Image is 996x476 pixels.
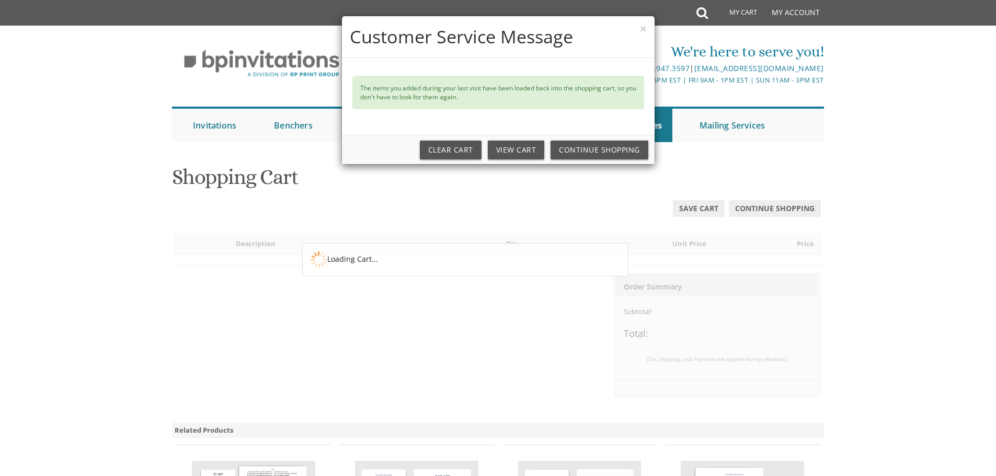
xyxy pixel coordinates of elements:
[420,141,482,159] a: Clear Cart
[352,76,644,109] div: The items you added during your last visit have been loaded back into the shopping cart, so you d...
[931,411,996,460] iframe: chat widget
[350,24,647,50] h4: Customer Service Message
[640,23,646,34] button: ×
[488,141,545,159] a: View Cart
[551,141,648,159] a: Continue Shopping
